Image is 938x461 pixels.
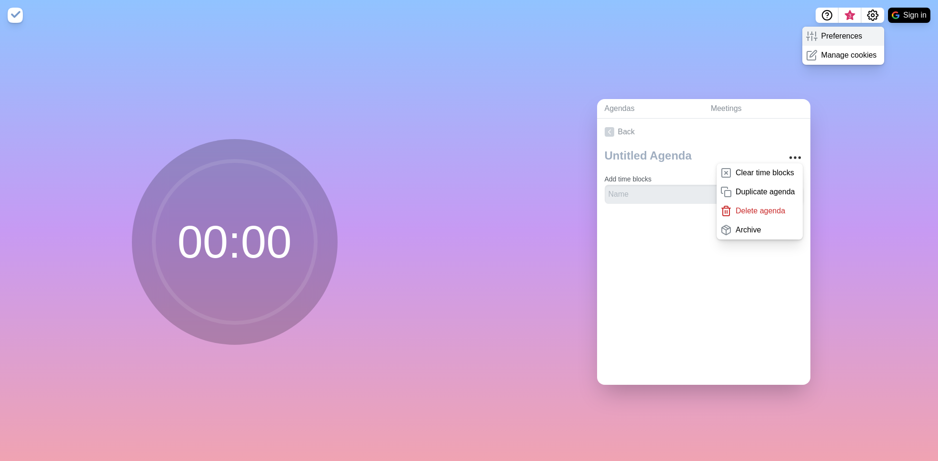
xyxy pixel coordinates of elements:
[888,8,930,23] button: Sign in
[605,185,749,204] input: Name
[736,167,794,179] p: Clear time blocks
[821,30,862,42] p: Preferences
[8,8,23,23] img: timeblocks logo
[838,8,861,23] button: What’s new
[821,50,877,61] p: Manage cookies
[861,8,884,23] button: Settings
[703,99,810,119] a: Meetings
[786,148,805,167] button: More
[597,119,810,145] a: Back
[597,99,703,119] a: Agendas
[736,205,785,217] p: Delete agenda
[736,224,761,236] p: Archive
[736,186,795,198] p: Duplicate agenda
[605,175,652,183] label: Add time blocks
[816,8,838,23] button: Help
[846,12,854,20] span: 3
[892,11,899,19] img: google logo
